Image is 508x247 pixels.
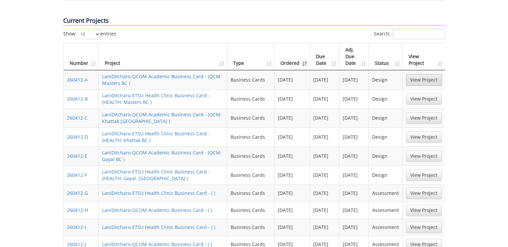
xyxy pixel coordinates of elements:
[406,222,442,233] a: View Project
[339,165,369,184] td: [DATE]
[369,127,403,146] td: Design
[369,146,403,165] td: Design
[274,165,310,184] td: [DATE]
[102,73,222,86] a: LaniDitcharo-QCOM Academic Business Card - (QCM: Masters BC )
[67,224,86,230] a: 260412-I
[339,108,369,127] td: [DATE]
[274,70,310,89] td: [DATE]
[369,202,403,219] td: Assessment
[102,92,210,105] a: LaniDitcharo-ETSU Health Clinic Business Card - (HEALTH: Masters BC )
[67,153,87,159] a: 260412-E
[274,43,310,70] th: Ordered: activate to sort column ascending
[369,70,403,89] td: Design
[406,131,442,143] a: View Project
[374,29,445,39] label: Search:
[274,184,310,202] td: [DATE]
[339,70,369,89] td: [DATE]
[339,184,369,202] td: [DATE]
[393,29,445,39] input: Search:
[339,202,369,219] td: [DATE]
[274,89,310,108] td: [DATE]
[406,188,442,199] a: View Project
[227,202,274,219] td: Business Cards
[274,219,310,236] td: [DATE]
[227,165,274,184] td: Business Cards
[274,146,310,165] td: [DATE]
[274,202,310,219] td: [DATE]
[102,168,210,181] a: LaniDitcharo-ETSU Health Clinic Business Card - (HEALTH: Goyal, [GEOGRAPHIC_DATA] )
[102,207,212,213] a: LaniDitcharo-QCOM Academic Business Card - ( )
[310,202,339,219] td: [DATE]
[227,184,274,202] td: Business Cards
[406,205,442,216] a: View Project
[67,190,88,196] a: 260412-G
[369,184,403,202] td: Assessment
[310,165,339,184] td: [DATE]
[406,150,442,162] a: View Project
[67,77,88,83] a: 260412-A
[227,43,274,70] th: Type: activate to sort column ascending
[310,108,339,127] td: [DATE]
[63,16,445,26] p: Current Projects
[369,89,403,108] td: Design
[339,127,369,146] td: [DATE]
[274,108,310,127] td: [DATE]
[369,108,403,127] td: Design
[369,219,403,236] td: Assessment
[227,108,274,127] td: Business Cards
[99,43,227,70] th: Project: activate to sort column ascending
[406,112,442,124] a: View Project
[339,146,369,165] td: [DATE]
[310,43,339,70] th: Due Date: activate to sort column ascending
[339,43,369,70] th: Adj. Due Date: activate to sort column ascending
[67,207,88,213] a: 260412-H
[310,127,339,146] td: [DATE]
[67,96,88,102] a: 260412-B
[227,70,274,89] td: Business Cards
[64,43,99,70] th: Number: activate to sort column ascending
[406,169,442,181] a: View Project
[67,134,88,140] a: 260412-D
[102,111,222,124] a: LaniDitcharo-QCOM Academic Business Card - (QCM: Khattak [GEOGRAPHIC_DATA] )
[310,219,339,236] td: [DATE]
[339,219,369,236] td: [DATE]
[310,89,339,108] td: [DATE]
[310,70,339,89] td: [DATE]
[102,224,215,230] a: LaniDitcharo-ETSU Health Clinic Business Card - ( )
[67,172,87,178] a: 260412-F
[406,93,442,105] a: View Project
[403,43,445,70] th: View Project: activate to sort column ascending
[310,146,339,165] td: [DATE]
[67,115,88,121] a: 260412-C
[63,29,116,39] label: Show entries
[369,43,403,70] th: Status: activate to sort column ascending
[227,146,274,165] td: Business Cards
[102,149,222,162] a: LaniDitcharo-QCOM Academic Business Card - (QCM: Goyal BC )
[102,190,215,196] a: LaniDitcharo-ETSU Health Clinic Business Card - ( )
[310,184,339,202] td: [DATE]
[406,74,442,86] a: View Project
[227,127,274,146] td: Business Cards
[75,29,100,39] select: Showentries
[227,219,274,236] td: Business Cards
[274,127,310,146] td: [DATE]
[227,89,274,108] td: Business Cards
[339,89,369,108] td: [DATE]
[102,130,210,143] a: LaniDitcharo-ETSU Health Clinic Business Card - (HEALTH: Khattak BC )
[369,165,403,184] td: Design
